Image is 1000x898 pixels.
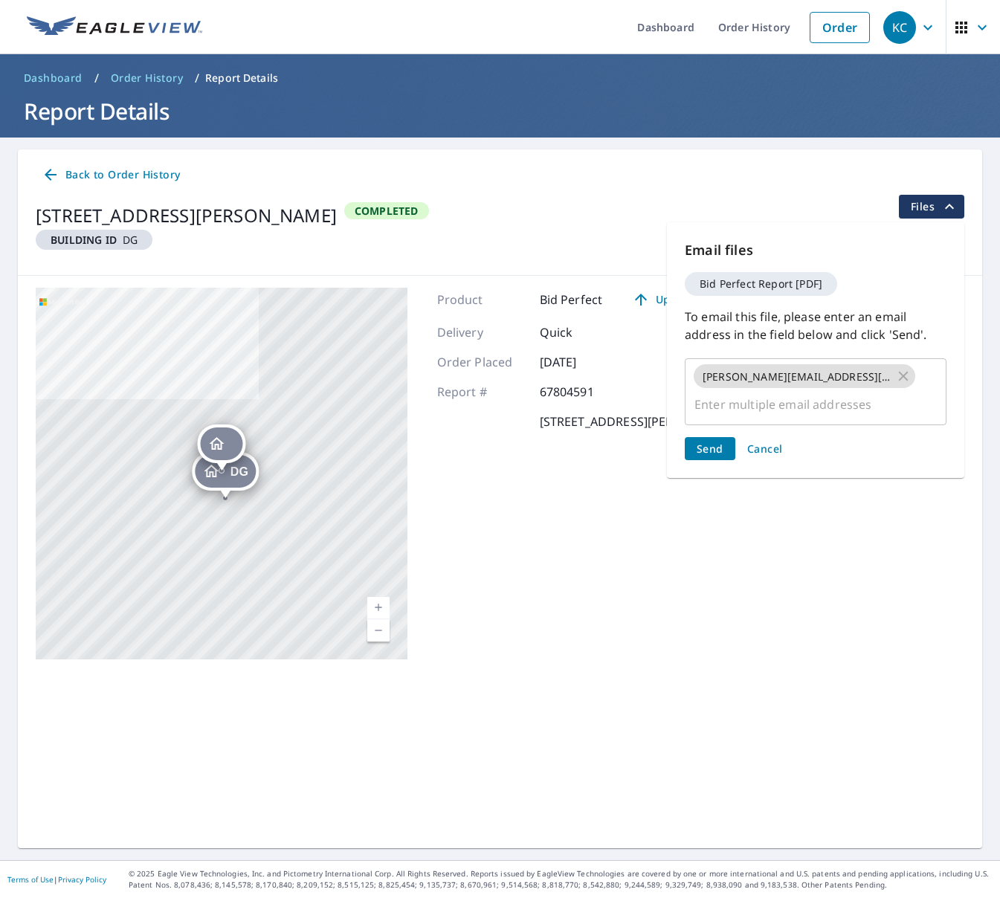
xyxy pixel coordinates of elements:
[691,390,917,419] input: Enter multiple email addresses
[911,198,958,216] span: Files
[42,233,146,247] span: DG
[741,437,789,460] button: Cancel
[898,195,964,219] button: filesDropdownBtn-67804591
[36,202,337,229] div: [STREET_ADDRESS][PERSON_NAME]
[437,383,526,401] p: Report #
[697,442,723,456] span: Send
[747,442,783,456] span: Cancel
[540,323,629,341] p: Quick
[36,161,186,189] a: Back to Order History
[94,69,99,87] li: /
[18,66,88,90] a: Dashboard
[367,619,390,642] a: Current Level 17, Zoom Out
[42,166,180,184] span: Back to Order History
[24,71,83,85] span: Dashboard
[437,323,526,341] p: Delivery
[346,204,428,218] span: Completed
[540,291,603,309] p: Bid Perfect
[195,69,199,87] li: /
[883,11,916,44] div: KC
[685,308,946,343] p: To email this file, please enter an email address in the field below and click 'Send'.
[129,868,993,891] p: © 2025 Eagle View Technologies, Inc. and Pictometry International Corp. All Rights Reserved. Repo...
[691,279,831,289] span: Bid Perfect Report [PDF]
[105,66,189,90] a: Order History
[367,597,390,619] a: Current Level 17, Zoom In
[685,437,735,460] button: Send
[694,364,915,388] div: [PERSON_NAME][EMAIL_ADDRESS][DOMAIN_NAME]
[198,424,246,471] div: Dropped pin, building , Residential property, 3256 McNeill Circle Sandy, UT 84093
[437,291,526,309] p: Product
[620,288,713,311] a: Upgrade
[540,383,629,401] p: 67804591
[58,874,106,885] a: Privacy Policy
[193,452,259,498] div: Dropped pin, building DG, Residential property, 3256 McNeill Circle Sandy, UT 84093
[694,369,900,384] span: [PERSON_NAME][EMAIL_ADDRESS][DOMAIN_NAME]
[540,353,629,371] p: [DATE]
[629,291,704,309] span: Upgrade
[7,875,106,884] p: |
[540,413,743,430] p: [STREET_ADDRESS][PERSON_NAME]
[51,233,117,247] em: Building ID
[27,16,202,39] img: EV Logo
[7,874,54,885] a: Terms of Use
[111,71,183,85] span: Order History
[685,240,946,260] p: Email files
[205,71,278,85] p: Report Details
[230,466,248,477] span: DG
[18,66,982,90] nav: breadcrumb
[18,96,982,126] h1: Report Details
[437,353,526,371] p: Order Placed
[810,12,870,43] a: Order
